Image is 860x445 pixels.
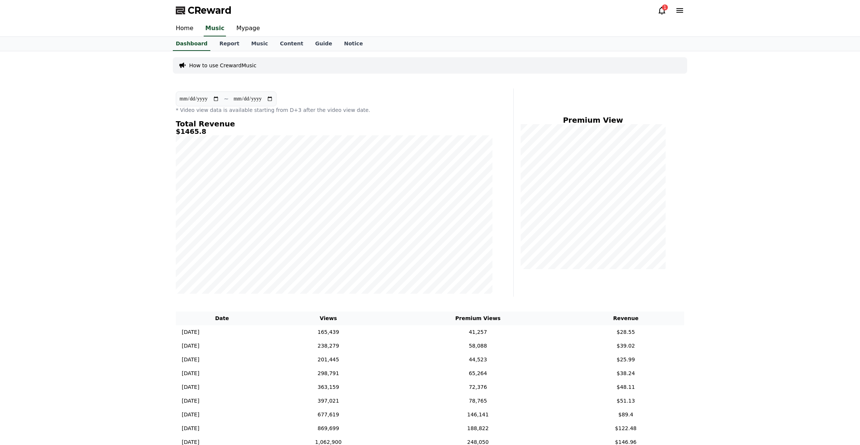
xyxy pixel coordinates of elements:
[388,312,567,325] th: Premium Views
[388,367,567,380] td: 65,264
[176,120,492,128] h4: Total Revenue
[568,339,684,353] td: $39.02
[568,422,684,435] td: $122.48
[268,312,389,325] th: Views
[568,325,684,339] td: $28.55
[662,4,668,10] div: 1
[182,328,199,336] p: [DATE]
[388,353,567,367] td: 44,523
[176,312,268,325] th: Date
[268,325,389,339] td: 165,439
[268,339,389,353] td: 238,279
[182,425,199,432] p: [DATE]
[176,106,492,114] p: * Video view data is available starting from D+3 after the video view date.
[176,4,232,16] a: CReward
[182,411,199,419] p: [DATE]
[268,367,389,380] td: 298,791
[268,422,389,435] td: 869,699
[182,356,199,364] p: [DATE]
[568,394,684,408] td: $51.13
[245,37,274,51] a: Music
[388,394,567,408] td: 78,765
[338,37,369,51] a: Notice
[170,21,199,36] a: Home
[173,37,210,51] a: Dashboard
[568,353,684,367] td: $25.99
[657,6,666,15] a: 1
[274,37,309,51] a: Content
[188,4,232,16] span: CReward
[182,383,199,391] p: [DATE]
[388,422,567,435] td: 188,822
[268,380,389,394] td: 363,159
[388,408,567,422] td: 146,141
[213,37,245,51] a: Report
[388,325,567,339] td: 41,257
[230,21,266,36] a: Mypage
[568,408,684,422] td: $89.4
[268,353,389,367] td: 201,445
[388,339,567,353] td: 58,088
[204,21,226,36] a: Music
[224,94,229,103] p: ~
[268,408,389,422] td: 677,619
[182,370,199,377] p: [DATE]
[189,62,256,69] a: How to use CrewardMusic
[568,367,684,380] td: $38.24
[568,312,684,325] th: Revenue
[176,128,492,135] h5: $1465.8
[268,394,389,408] td: 397,021
[568,380,684,394] td: $48.11
[182,397,199,405] p: [DATE]
[309,37,338,51] a: Guide
[388,380,567,394] td: 72,376
[520,116,666,124] h4: Premium View
[182,342,199,350] p: [DATE]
